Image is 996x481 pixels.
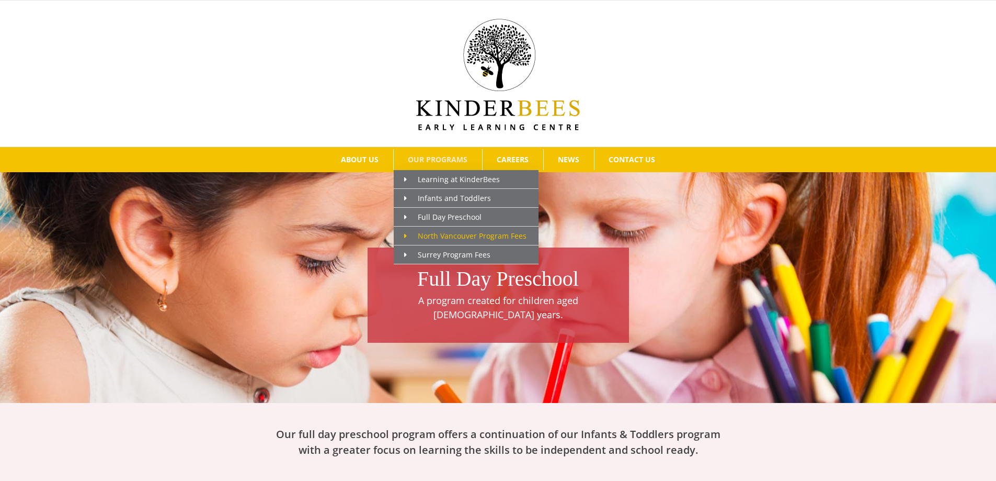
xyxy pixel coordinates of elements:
[609,156,655,163] span: CONTACT US
[544,149,594,170] a: NEWS
[327,149,393,170] a: ABOUT US
[416,19,580,130] img: Kinder Bees Logo
[404,212,482,222] span: Full Day Preschool
[341,156,379,163] span: ABOUT US
[394,208,539,227] a: Full Day Preschool
[483,149,543,170] a: CAREERS
[16,147,980,172] nav: Main Menu
[404,193,491,203] span: Infants and Toddlers
[373,294,624,322] p: A program created for children aged [DEMOGRAPHIC_DATA] years.
[394,227,539,245] a: North Vancouver Program Fees
[268,427,728,458] h2: Our full day preschool program offers a continuation of our Infants & Toddlers program with a gre...
[558,156,579,163] span: NEWS
[394,149,482,170] a: OUR PROGRAMS
[394,245,539,264] a: Surrey Program Fees
[394,189,539,208] a: Infants and Toddlers
[373,264,624,294] h1: Full Day Preschool
[404,231,526,241] span: North Vancouver Program Fees
[394,170,539,189] a: Learning at KinderBees
[594,149,670,170] a: CONTACT US
[497,156,529,163] span: CAREERS
[404,174,500,184] span: Learning at KinderBees
[404,250,490,260] span: Surrey Program Fees
[408,156,467,163] span: OUR PROGRAMS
